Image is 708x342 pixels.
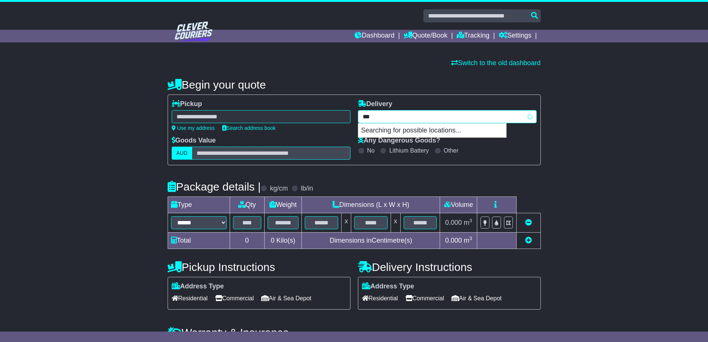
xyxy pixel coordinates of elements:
label: Lithium Battery [389,147,429,154]
td: Qty [230,197,264,213]
a: Dashboard [355,30,394,42]
h4: Begin your quote [168,79,541,91]
span: 0.000 [445,219,462,226]
td: x [342,213,351,233]
td: Dimensions in Centimetre(s) [302,233,440,249]
span: Commercial [215,293,254,304]
label: Goods Value [172,137,216,145]
span: 0.000 [445,237,462,244]
h4: Pickup Instructions [168,261,350,273]
td: Weight [264,197,302,213]
td: Volume [440,197,477,213]
h4: Package details | [168,180,261,193]
label: lb/in [301,185,313,193]
h4: Delivery Instructions [358,261,541,273]
label: kg/cm [270,185,288,193]
td: Total [168,233,230,249]
label: Other [444,147,459,154]
a: Settings [499,30,531,42]
label: Any Dangerous Goods? [358,137,440,145]
sup: 3 [469,218,472,223]
label: AUD [172,147,193,160]
td: x [391,213,400,233]
label: No [367,147,375,154]
td: Type [168,197,230,213]
label: Pickup [172,100,202,108]
span: Air & Sea Depot [261,293,311,304]
label: Address Type [172,282,224,291]
a: Add new item [525,237,532,244]
a: Remove this item [525,219,532,226]
span: Air & Sea Depot [452,293,502,304]
typeahead: Please provide city [358,110,537,123]
span: m [464,219,472,226]
span: Commercial [405,293,444,304]
label: Address Type [362,282,414,291]
span: m [464,237,472,244]
h4: Warranty & Insurance [168,326,541,339]
a: Quote/Book [404,30,447,42]
label: Delivery [358,100,392,108]
p: Searching for possible locations... [358,124,506,138]
a: Use my address [172,125,215,131]
a: Switch to the old dashboard [451,59,540,67]
td: Kilo(s) [264,233,302,249]
a: Search address book [222,125,276,131]
td: Dimensions (L x W x H) [302,197,440,213]
span: 0 [271,237,274,244]
span: Residential [362,293,398,304]
span: Residential [172,293,208,304]
td: 0 [230,233,264,249]
sup: 3 [469,236,472,241]
a: Tracking [457,30,489,42]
